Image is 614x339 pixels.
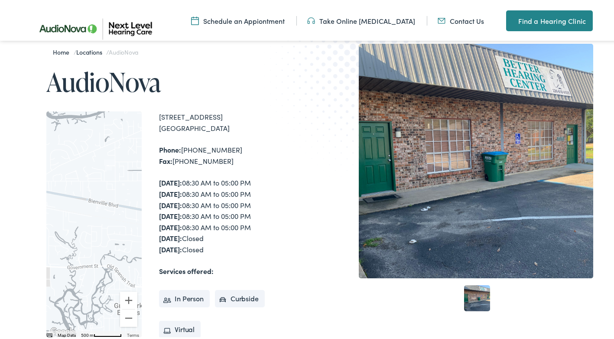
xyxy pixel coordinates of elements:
[58,331,76,337] button: Map Data
[81,331,94,336] span: 500 m
[120,290,137,307] button: Zoom in
[159,199,182,208] strong: [DATE]:
[159,231,182,241] strong: [DATE]:
[127,331,139,336] a: Terms (opens in new tab)
[159,176,182,186] strong: [DATE]:
[159,110,310,132] div: [STREET_ADDRESS] [GEOGRAPHIC_DATA]
[159,187,182,197] strong: [DATE]:
[46,66,310,95] h1: AudioNova
[49,324,77,336] a: Open this area in Google Maps (opens a new window)
[159,221,182,230] strong: [DATE]:
[159,176,310,253] div: 08:30 AM to 05:00 PM 08:30 AM to 05:00 PM 08:30 AM to 05:00 PM 08:30 AM to 05:00 PM 08:30 AM to 0...
[438,14,484,24] a: Contact Us
[159,288,210,306] li: In Person
[191,14,285,24] a: Schedule an Appiontment
[438,14,445,24] img: An icon representing mail communication is presented in a unique teal color.
[159,143,181,153] strong: Phone:
[159,319,201,336] li: Virtual
[159,154,172,164] strong: Fax:
[49,324,77,336] img: Google
[464,284,490,310] a: 1
[191,14,199,24] img: Calendar icon representing the ability to schedule a hearing test or hearing aid appointment at N...
[215,288,265,306] li: Curbside
[159,143,310,165] div: [PHONE_NUMBER] [PHONE_NUMBER]
[78,329,124,336] button: Map Scale: 500 m per 61 pixels
[159,209,182,219] strong: [DATE]:
[506,14,514,24] img: A map pin icon in teal indicates location-related features or services.
[307,14,315,24] img: An icon symbolizing headphones, colored in teal, suggests audio-related services or features.
[46,331,52,337] button: Keyboard shortcuts
[159,243,182,252] strong: [DATE]:
[120,308,137,325] button: Zoom out
[506,9,593,29] a: Find a Hearing Clinic
[307,14,415,24] a: Take Online [MEDICAL_DATA]
[159,264,214,274] strong: Services offered:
